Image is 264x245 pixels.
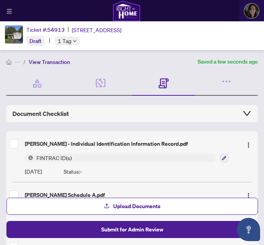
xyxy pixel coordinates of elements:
[242,109,252,118] span: collapsed
[7,9,12,14] span: menu
[72,26,121,34] span: [STREET_ADDRESS]
[25,140,236,148] div: [PERSON_NAME] - Individual Identification Information Record.pdf
[12,109,69,118] span: Document Checklist
[245,193,252,199] img: Logo
[6,59,12,65] span: home
[113,200,160,212] span: Upload Documents
[15,59,20,65] span: ellipsis
[6,198,258,215] button: Upload Documents
[245,142,252,148] img: Logo
[198,57,258,66] article: Saved a few seconds ago
[101,223,163,236] span: Submit for Admin Review
[26,25,65,34] div: Ticket #:
[6,221,258,238] button: Submit for Admin Review
[73,39,77,43] span: down
[64,167,82,176] span: Status: -
[25,191,236,199] div: [PERSON_NAME] Schedule A.pdf
[12,109,252,118] div: Document Checklist
[25,154,33,162] img: Status Icon
[23,57,26,66] li: /
[5,26,23,43] img: IMG-N12422848_1.jpg
[237,218,260,241] button: Open asap
[25,167,42,176] span: [DATE]
[244,3,259,18] img: Profile Icon
[33,154,75,162] span: FINTRAC ID(s)
[29,59,70,66] span: View Transaction
[47,26,65,33] span: 54913
[58,36,71,45] span: 1 Tag
[242,189,255,201] button: Logo
[242,138,255,150] button: Logo
[29,38,41,45] span: Draft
